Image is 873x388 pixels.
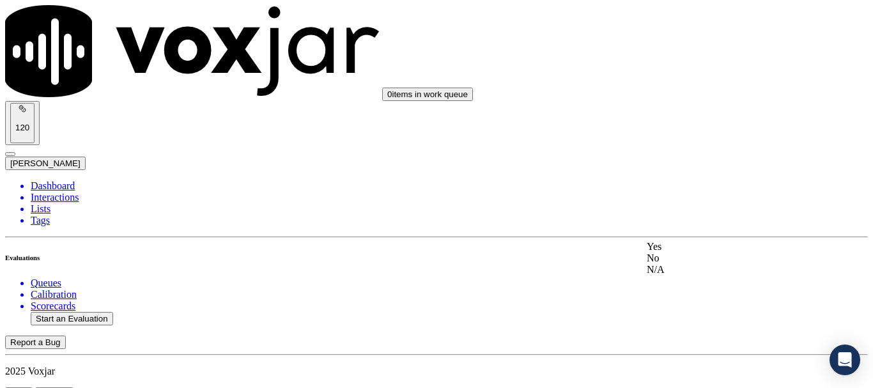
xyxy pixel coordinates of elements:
[647,241,809,252] div: Yes
[31,277,868,289] a: Queues
[5,254,868,261] h6: Evaluations
[31,215,868,226] a: Tags
[5,157,86,170] button: [PERSON_NAME]
[31,192,868,203] a: Interactions
[5,5,380,97] img: voxjar logo
[5,366,868,377] p: 2025 Voxjar
[830,345,860,375] div: Open Intercom Messenger
[31,203,868,215] a: Lists
[31,300,868,312] a: Scorecards
[647,252,809,264] div: No
[5,336,66,349] button: Report a Bug
[10,103,35,143] button: 120
[15,123,29,132] p: 120
[5,101,40,145] button: 120
[31,180,868,192] a: Dashboard
[647,264,809,275] div: N/A
[31,312,113,325] button: Start an Evaluation
[10,159,81,168] span: [PERSON_NAME]
[31,289,868,300] a: Calibration
[382,88,473,101] button: 0items in work queue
